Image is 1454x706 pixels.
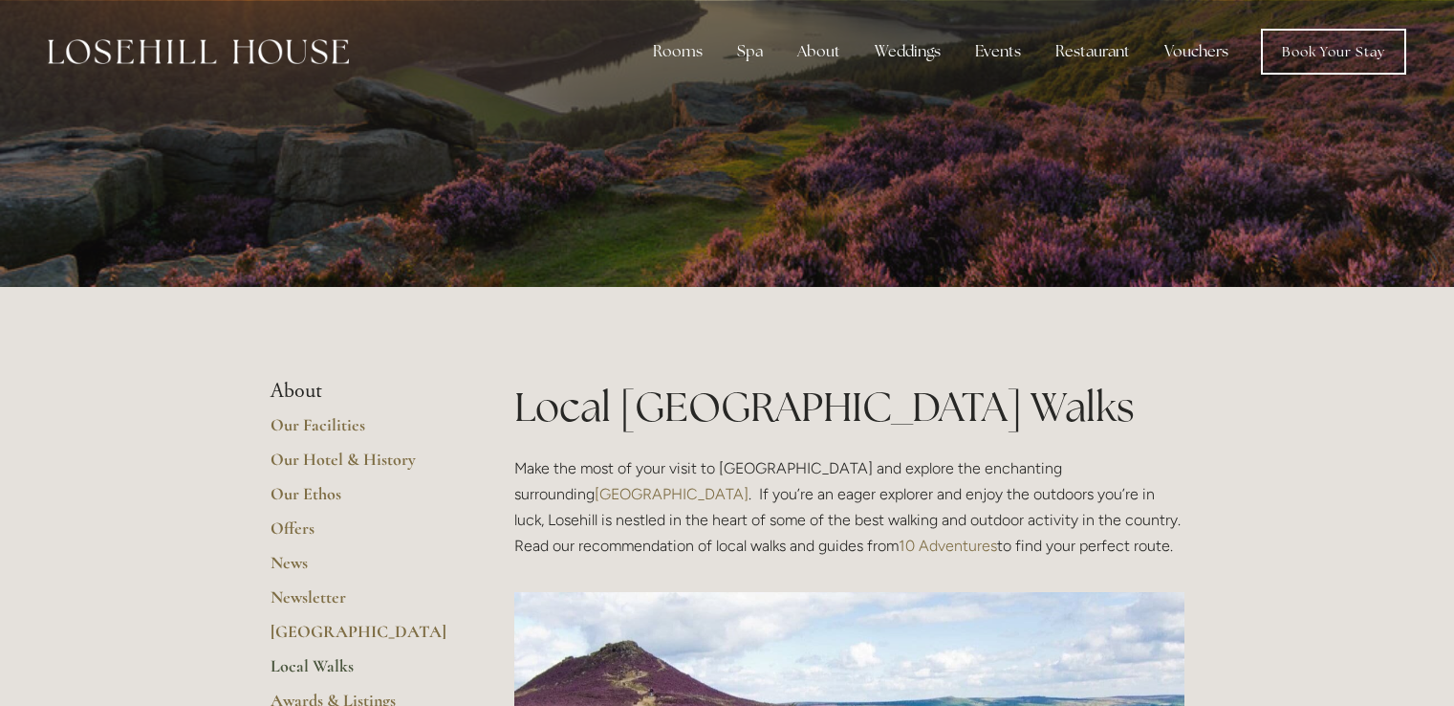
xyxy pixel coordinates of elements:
h1: Local [GEOGRAPHIC_DATA] Walks [514,379,1184,435]
div: About [782,33,856,71]
p: Make the most of your visit to [GEOGRAPHIC_DATA] and explore the enchanting surrounding . If you’... [514,455,1184,560]
a: 10 Adventures [899,537,997,555]
div: Rooms [638,33,718,71]
a: Our Ethos [271,483,453,518]
a: Book Your Stay [1261,29,1406,75]
a: Vouchers [1149,33,1244,71]
div: Weddings [859,33,956,71]
a: [GEOGRAPHIC_DATA] [271,621,453,655]
a: Our Hotel & History [271,449,453,483]
a: Newsletter [271,586,453,621]
a: Local Walks [271,655,453,690]
img: Losehill House [48,39,349,64]
a: Our Facilities [271,414,453,449]
div: Restaurant [1040,33,1145,71]
a: [GEOGRAPHIC_DATA] [595,485,749,503]
a: News [271,552,453,586]
li: About [271,379,453,404]
a: Offers [271,518,453,552]
div: Spa [722,33,778,71]
div: Events [960,33,1036,71]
